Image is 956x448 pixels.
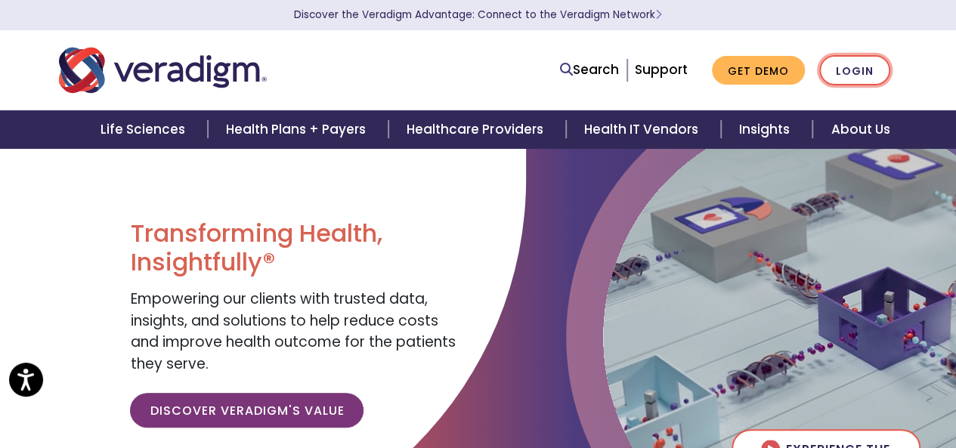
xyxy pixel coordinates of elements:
[59,45,267,95] img: Veradigm logo
[566,110,721,149] a: Health IT Vendors
[560,60,619,80] a: Search
[635,60,688,79] a: Support
[208,110,388,149] a: Health Plans + Payers
[812,110,908,149] a: About Us
[819,55,890,86] a: Login
[655,8,662,22] span: Learn More
[130,219,466,277] h1: Transforming Health, Insightfully®
[82,110,208,149] a: Life Sciences
[721,110,812,149] a: Insights
[130,393,364,428] a: Discover Veradigm's Value
[130,289,455,374] span: Empowering our clients with trusted data, insights, and solutions to help reduce costs and improv...
[712,56,805,85] a: Get Demo
[294,8,662,22] a: Discover the Veradigm Advantage: Connect to the Veradigm NetworkLearn More
[388,110,565,149] a: Healthcare Providers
